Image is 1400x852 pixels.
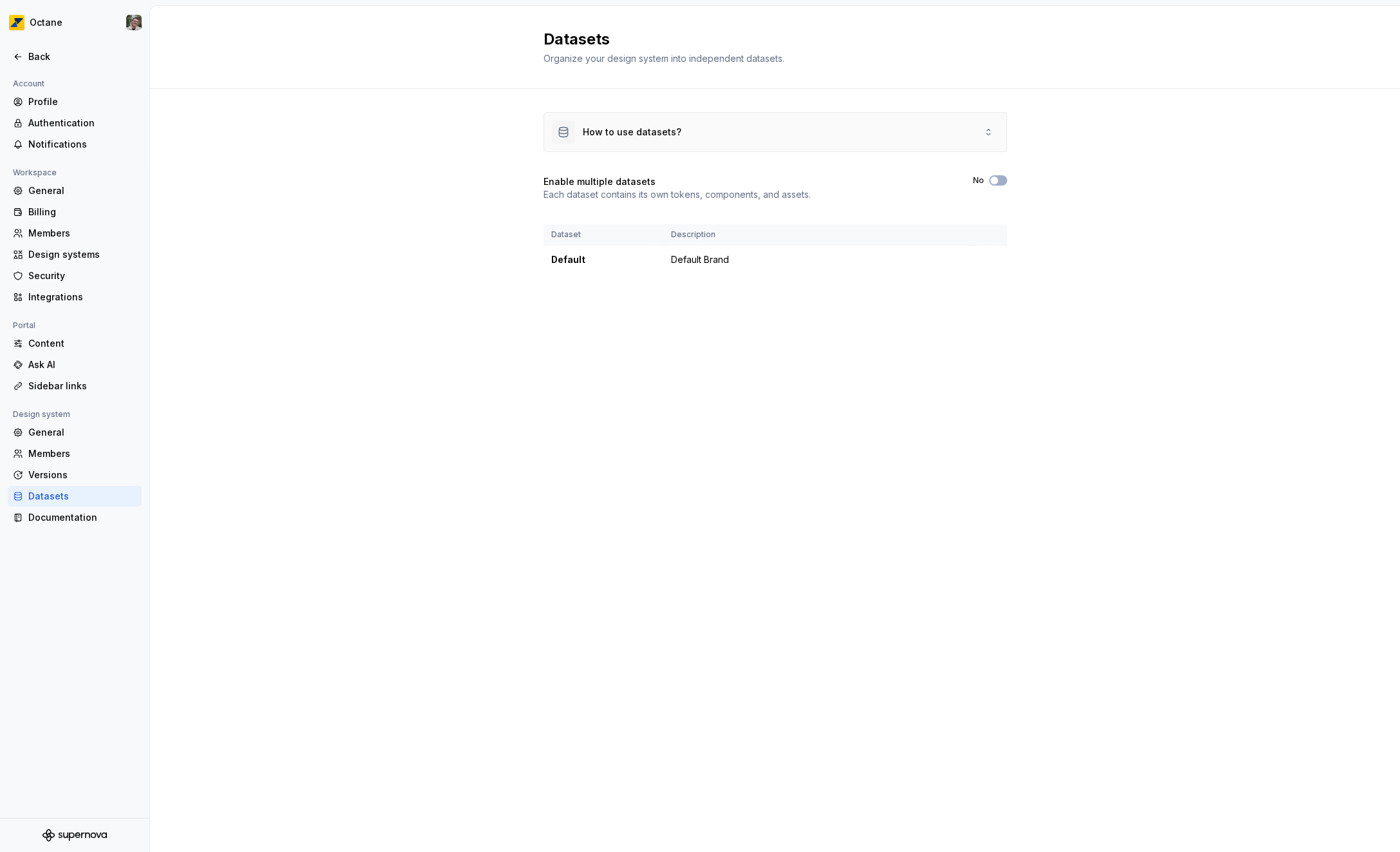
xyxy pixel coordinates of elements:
[8,202,142,222] a: Billing
[28,206,137,218] div: Billing
[28,291,137,304] div: Integrations
[28,490,137,503] div: Datasets
[8,244,142,265] a: Design systems
[8,333,142,354] a: Content
[28,358,137,371] div: Ask AI
[28,184,137,197] div: General
[28,426,137,439] div: General
[30,16,62,29] div: Octane
[8,376,142,396] a: Sidebar links
[544,188,811,201] p: Each dataset contains its own tokens, components, and assets.
[28,511,137,524] div: Documentation
[544,53,784,64] span: Organize your design system into independent datasets.
[8,134,142,155] a: Notifications
[8,287,142,307] a: Integrations
[8,180,142,201] a: General
[8,165,62,180] div: Workspace
[28,50,137,63] div: Back
[28,447,137,460] div: Members
[28,469,137,481] div: Versions
[9,15,24,30] img: e8093afa-4b23-4413-bf51-00cde92dbd3f.png
[8,443,142,464] a: Members
[43,829,107,842] svg: Supernova Logo
[583,126,681,139] div: How to use datasets?
[28,380,137,392] div: Sidebar links
[28,117,137,130] div: Authentication
[28,269,137,282] div: Security
[28,248,137,261] div: Design systems
[8,266,142,286] a: Security
[8,465,142,485] a: Versions
[544,29,992,50] h2: Datasets
[663,246,974,275] td: Default Brand
[8,507,142,528] a: Documentation
[973,175,984,186] label: No
[28,95,137,108] div: Profile
[551,253,656,266] div: Default
[8,223,142,244] a: Members
[8,46,142,67] a: Back
[8,113,142,133] a: Authentication
[3,8,147,37] button: OctaneTiago Almeida
[8,76,50,92] div: Account
[8,92,142,112] a: Profile
[28,138,137,151] div: Notifications
[544,224,663,246] th: Dataset
[663,224,974,246] th: Description
[28,337,137,350] div: Content
[28,227,137,240] div: Members
[8,422,142,443] a: General
[8,318,41,333] div: Portal
[126,15,142,30] img: Tiago Almeida
[8,354,142,375] a: Ask AI
[8,486,142,507] a: Datasets
[544,175,656,188] h4: Enable multiple datasets
[8,407,75,422] div: Design system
